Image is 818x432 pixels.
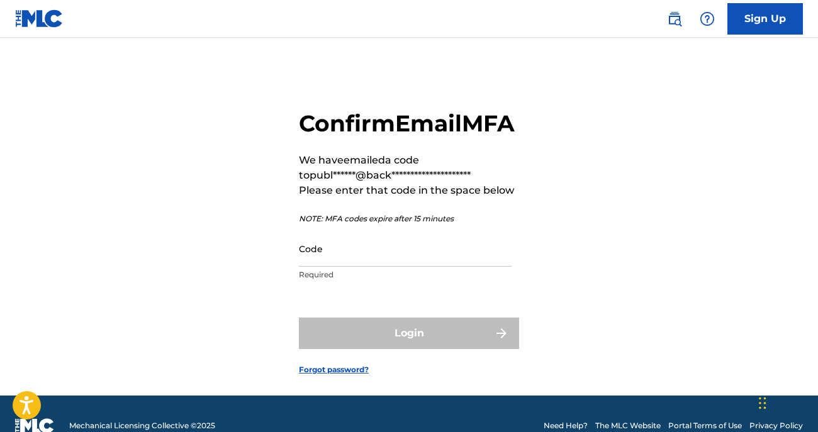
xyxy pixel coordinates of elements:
[662,6,687,31] a: Public Search
[595,420,661,431] a: The MLC Website
[299,109,519,138] h2: Confirm Email MFA
[69,420,215,431] span: Mechanical Licensing Collective © 2025
[695,6,720,31] div: Help
[15,9,64,28] img: MLC Logo
[668,420,742,431] a: Portal Terms of Use
[299,183,519,198] p: Please enter that code in the space below
[755,372,818,432] div: Widget de chat
[727,3,803,35] a: Sign Up
[700,11,715,26] img: help
[759,384,766,422] div: Glisser
[299,364,369,375] a: Forgot password?
[755,372,818,432] iframe: Chat Widget
[299,213,519,224] p: NOTE: MFA codes expire after 15 minutes
[299,269,512,280] p: Required
[667,11,682,26] img: search
[749,420,803,431] a: Privacy Policy
[544,420,588,431] a: Need Help?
